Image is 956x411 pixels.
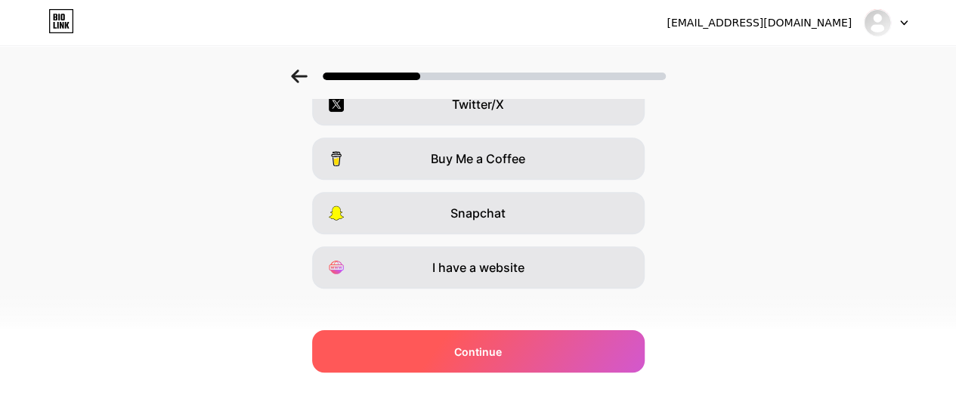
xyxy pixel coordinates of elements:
div: [EMAIL_ADDRESS][DOMAIN_NAME] [667,15,852,31]
img: downloadlinknya [863,8,892,37]
span: Snapchat [450,204,506,222]
span: Continue [454,344,502,360]
span: I have a website [432,258,524,277]
span: Buy Me a Coffee [431,150,525,168]
span: Twitter/X [452,95,504,113]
